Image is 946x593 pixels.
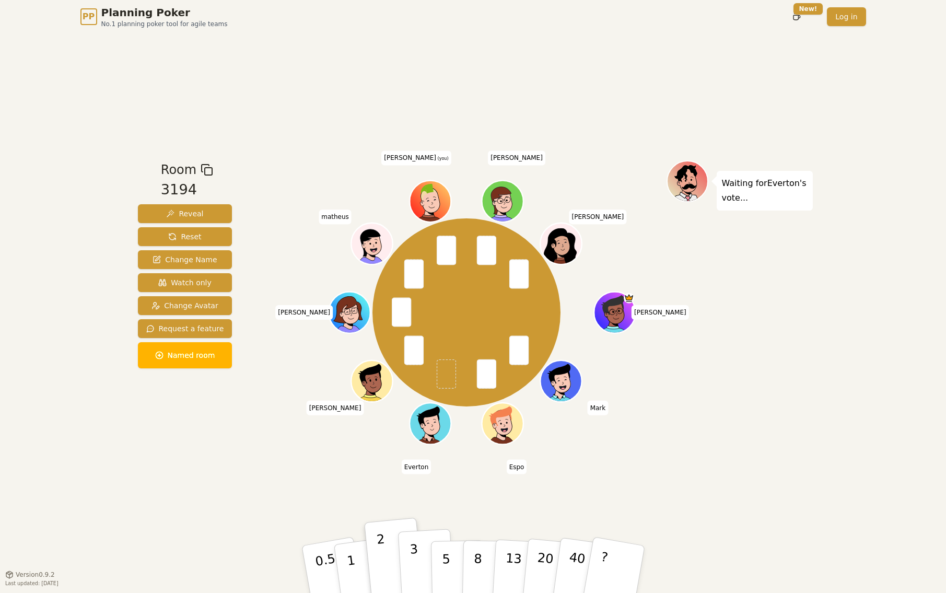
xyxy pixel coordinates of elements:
[168,231,201,242] span: Reset
[275,305,333,320] span: Click to change your name
[138,250,232,269] button: Change Name
[381,150,451,165] span: Click to change your name
[101,20,228,28] span: No.1 planning poker tool for agile teams
[436,156,449,161] span: (you)
[827,7,866,26] a: Log in
[138,296,232,315] button: Change Avatar
[722,176,808,205] p: Waiting for Everton 's vote...
[787,7,806,26] button: New!
[588,400,609,415] span: Click to change your name
[307,400,364,415] span: Click to change your name
[138,204,232,223] button: Reveal
[5,580,59,586] span: Last updated: [DATE]
[402,459,431,474] span: Click to change your name
[151,300,218,311] span: Change Avatar
[146,323,224,334] span: Request a feature
[793,3,823,15] div: New!
[80,5,228,28] a: PPPlanning PokerNo.1 planning poker tool for agile teams
[153,254,217,265] span: Change Name
[411,182,450,221] button: Click to change your avatar
[161,179,213,201] div: 3194
[624,293,634,303] span: Rafael is the host
[5,571,55,579] button: Version0.9.2
[569,210,627,224] span: Click to change your name
[488,150,545,165] span: Click to change your name
[376,532,389,589] p: 2
[138,319,232,338] button: Request a feature
[507,459,527,474] span: Click to change your name
[161,160,196,179] span: Room
[319,210,352,224] span: Click to change your name
[155,350,215,361] span: Named room
[138,273,232,292] button: Watch only
[101,5,228,20] span: Planning Poker
[158,277,212,288] span: Watch only
[138,342,232,368] button: Named room
[166,208,203,219] span: Reveal
[138,227,232,246] button: Reset
[16,571,55,579] span: Version 0.9.2
[632,305,689,320] span: Click to change your name
[83,10,95,23] span: PP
